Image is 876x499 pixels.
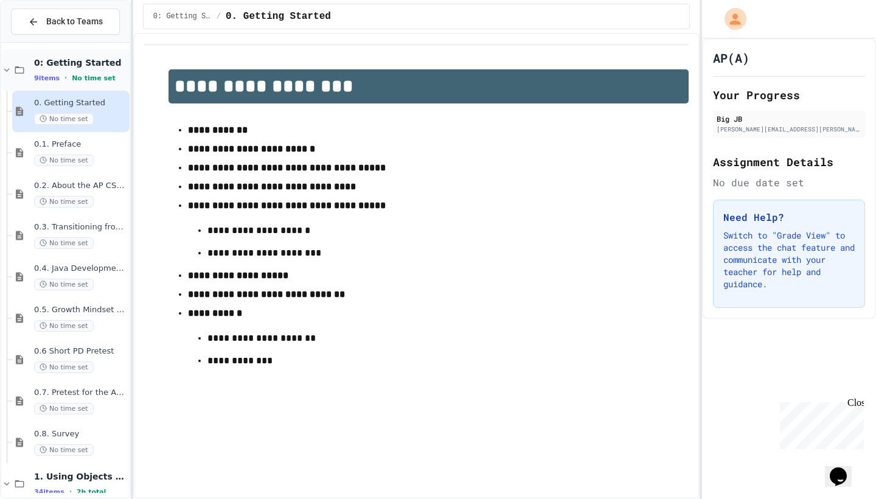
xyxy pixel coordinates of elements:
[34,57,127,68] span: 0: Getting Started
[34,98,127,108] span: 0. Getting Started
[34,181,127,191] span: 0.2. About the AP CSA Exam
[825,450,864,487] iframe: chat widget
[34,429,127,439] span: 0.8. Survey
[34,237,94,249] span: No time set
[723,210,855,225] h3: Need Help?
[34,155,94,166] span: No time set
[34,444,94,456] span: No time set
[77,488,106,496] span: 2h total
[717,113,861,124] div: Big JB
[5,5,84,77] div: Chat with us now!Close
[723,229,855,290] p: Switch to "Grade View" to access the chat feature and communicate with your teacher for help and ...
[34,139,127,150] span: 0.1. Preface
[713,49,749,66] h1: AP(A)
[153,12,212,21] span: 0: Getting Started
[217,12,221,21] span: /
[64,73,67,83] span: •
[713,175,865,190] div: No due date set
[34,361,94,373] span: No time set
[34,263,127,274] span: 0.4. Java Development Environments
[34,196,94,208] span: No time set
[69,487,72,497] span: •
[34,403,94,414] span: No time set
[34,471,127,482] span: 1. Using Objects and Methods
[34,488,64,496] span: 34 items
[775,397,864,449] iframe: chat widget
[34,320,94,332] span: No time set
[34,346,127,357] span: 0.6 Short PD Pretest
[34,279,94,290] span: No time set
[717,125,861,134] div: [PERSON_NAME][EMAIL_ADDRESS][PERSON_NAME][DOMAIN_NAME]
[34,113,94,125] span: No time set
[34,74,60,82] span: 9 items
[11,9,120,35] button: Back to Teams
[34,305,127,315] span: 0.5. Growth Mindset and Pair Programming
[72,74,116,82] span: No time set
[712,5,749,33] div: My Account
[226,9,331,24] span: 0. Getting Started
[713,86,865,103] h2: Your Progress
[34,388,127,398] span: 0.7. Pretest for the AP CSA Exam
[34,222,127,232] span: 0.3. Transitioning from AP CSP to AP CSA
[46,15,103,28] span: Back to Teams
[713,153,865,170] h2: Assignment Details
